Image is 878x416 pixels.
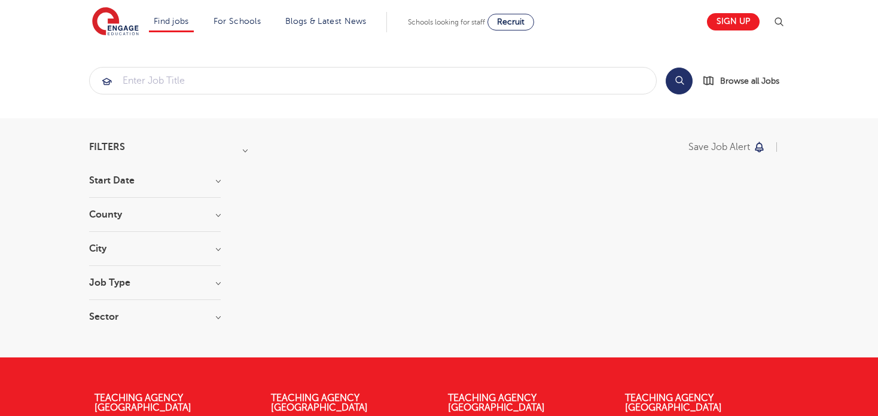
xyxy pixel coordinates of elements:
[625,393,722,413] a: Teaching Agency [GEOGRAPHIC_DATA]
[89,142,125,152] span: Filters
[688,142,766,152] button: Save job alert
[89,67,657,94] div: Submit
[214,17,261,26] a: For Schools
[92,7,139,37] img: Engage Education
[702,74,789,88] a: Browse all Jobs
[154,17,189,26] a: Find jobs
[90,68,656,94] input: Submit
[707,13,760,30] a: Sign up
[666,68,693,94] button: Search
[497,17,525,26] span: Recruit
[448,393,545,413] a: Teaching Agency [GEOGRAPHIC_DATA]
[285,17,367,26] a: Blogs & Latest News
[89,278,221,287] h3: Job Type
[89,244,221,253] h3: City
[89,176,221,185] h3: Start Date
[271,393,368,413] a: Teaching Agency [GEOGRAPHIC_DATA]
[720,74,779,88] span: Browse all Jobs
[408,18,485,26] span: Schools looking for staff
[487,14,534,30] a: Recruit
[89,312,221,322] h3: Sector
[688,142,750,152] p: Save job alert
[94,393,191,413] a: Teaching Agency [GEOGRAPHIC_DATA]
[89,210,221,219] h3: County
